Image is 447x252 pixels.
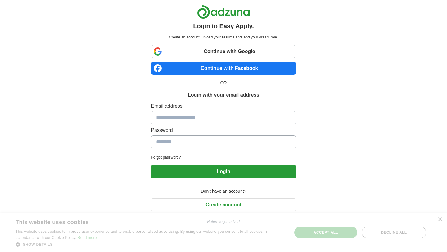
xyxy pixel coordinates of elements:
p: Create an account, upload your resume and land your dream role. [152,34,295,40]
img: Adzuna logo [197,5,250,19]
h1: Login to Easy Apply. [193,21,254,31]
div: Decline all [362,227,426,238]
button: Login [151,165,296,178]
div: Accept all [294,227,357,238]
div: Show details [16,241,284,247]
a: Continue with Google [151,45,296,58]
span: Show details [23,242,53,247]
label: Email address [151,102,296,110]
a: Create account [151,202,296,207]
div: This website uses cookies [16,217,269,226]
a: Forgot password? [151,155,296,160]
button: Create account [151,198,296,211]
span: OR [217,80,231,86]
a: Read more, opens a new window [78,236,97,240]
span: Don't have an account? [197,188,250,195]
div: Close [438,217,442,222]
span: This website uses cookies to improve user experience and to enable personalised advertising. By u... [16,229,267,240]
a: Continue with Facebook [151,62,296,75]
label: Password [151,127,296,134]
h1: Login with your email address [188,91,259,99]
